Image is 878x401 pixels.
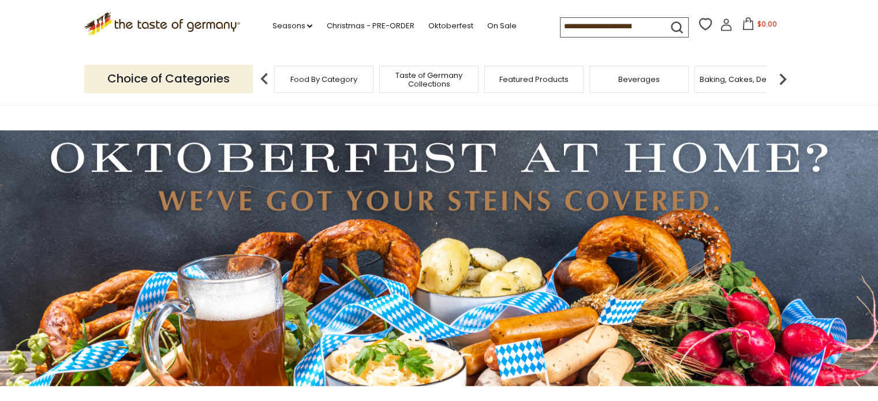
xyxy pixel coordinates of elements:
span: $0.00 [757,19,776,29]
a: Baking, Cakes, Desserts [700,75,789,84]
button: $0.00 [735,17,784,35]
a: Christmas - PRE-ORDER [326,20,414,32]
a: Oktoberfest [428,20,473,32]
a: Beverages [618,75,660,84]
a: Seasons [272,20,312,32]
img: previous arrow [253,68,276,91]
img: next arrow [771,68,794,91]
a: Featured Products [499,75,569,84]
a: On Sale [487,20,516,32]
a: Food By Category [290,75,357,84]
p: Choice of Categories [84,65,253,93]
a: Taste of Germany Collections [383,71,475,88]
